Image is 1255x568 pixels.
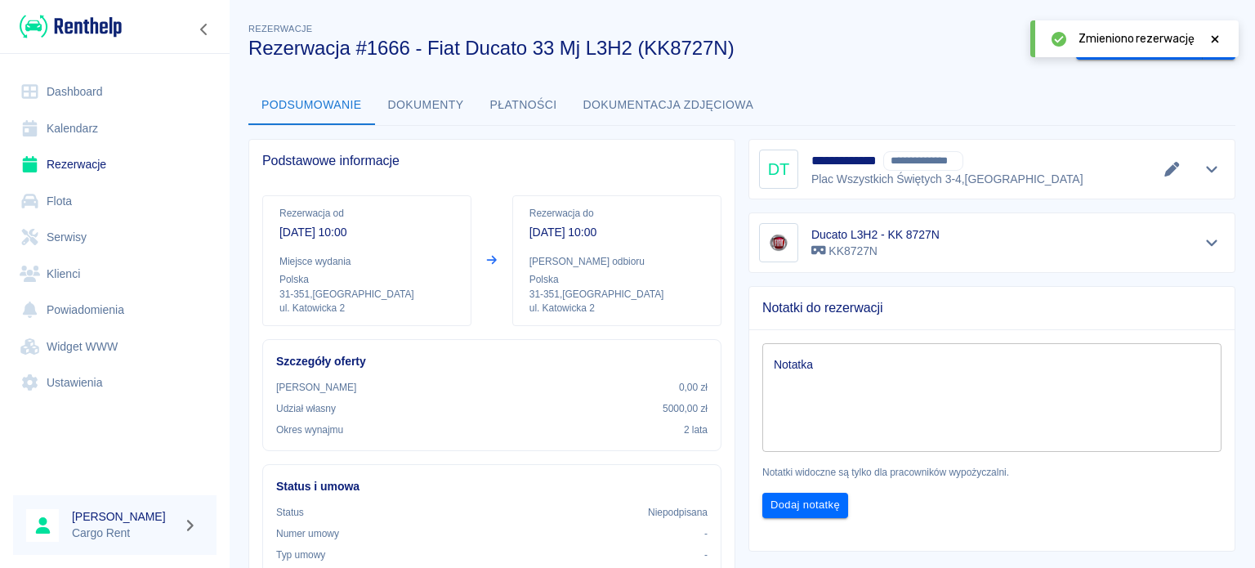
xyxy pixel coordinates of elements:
[279,224,454,241] p: [DATE] 10:00
[276,505,304,520] p: Status
[811,171,1083,188] p: Plac Wszystkich Świętych 3-4 , [GEOGRAPHIC_DATA]
[276,548,325,562] p: Typ umowy
[13,74,217,110] a: Dashboard
[759,150,798,189] div: DT
[262,153,721,169] span: Podstawowe informacje
[279,272,454,287] p: Polska
[279,206,454,221] p: Rezerwacja od
[811,243,940,260] p: KK8727N
[276,401,336,416] p: Udział własny
[276,423,343,437] p: Okres wynajmu
[13,219,217,256] a: Serwisy
[529,206,704,221] p: Rezerwacja do
[276,526,339,541] p: Numer umowy
[648,505,708,520] p: Niepodpisana
[529,287,704,302] p: 31-351 , [GEOGRAPHIC_DATA]
[570,86,767,125] button: Dokumentacja zdjęciowa
[72,525,176,542] p: Cargo Rent
[13,13,122,40] a: Renthelp logo
[529,302,704,315] p: ul. Katowicka 2
[13,183,217,220] a: Flota
[762,493,848,518] button: Dodaj notatkę
[279,254,454,269] p: Miejsce wydania
[248,24,312,34] span: Rezerwacje
[13,110,217,147] a: Kalendarz
[663,401,708,416] p: 5000,00 zł
[529,224,704,241] p: [DATE] 10:00
[1199,158,1226,181] button: Pokaż szczegóły
[13,329,217,365] a: Widget WWW
[477,86,570,125] button: Płatności
[276,478,708,495] h6: Status i umowa
[529,254,704,269] p: [PERSON_NAME] odbioru
[276,353,708,370] h6: Szczegóły oferty
[276,380,356,395] p: [PERSON_NAME]
[279,287,454,302] p: 31-351 , [GEOGRAPHIC_DATA]
[1159,158,1186,181] button: Edytuj dane
[192,19,217,40] button: Zwiń nawigację
[1199,231,1226,254] button: Pokaż szczegóły
[72,508,176,525] h6: [PERSON_NAME]
[811,226,940,243] h6: Ducato L3H2 - KK 8727N
[762,465,1222,480] p: Notatki widoczne są tylko dla pracowników wypożyczalni.
[762,300,1222,316] span: Notatki do rezerwacji
[20,13,122,40] img: Renthelp logo
[529,272,704,287] p: Polska
[13,292,217,329] a: Powiadomienia
[13,365,217,401] a: Ustawienia
[704,526,708,541] p: -
[684,423,708,437] p: 2 lata
[679,380,708,395] p: 0,00 zł
[248,86,375,125] button: Podsumowanie
[704,548,708,562] p: -
[13,256,217,293] a: Klienci
[248,37,1063,60] h3: Rezerwacja #1666 - Fiat Ducato 33 Mj L3H2 (KK8727N)
[279,302,454,315] p: ul. Katowicka 2
[13,146,217,183] a: Rezerwacje
[762,226,795,259] img: Image
[375,86,477,125] button: Dokumenty
[1079,30,1195,47] span: Zmieniono rezerwację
